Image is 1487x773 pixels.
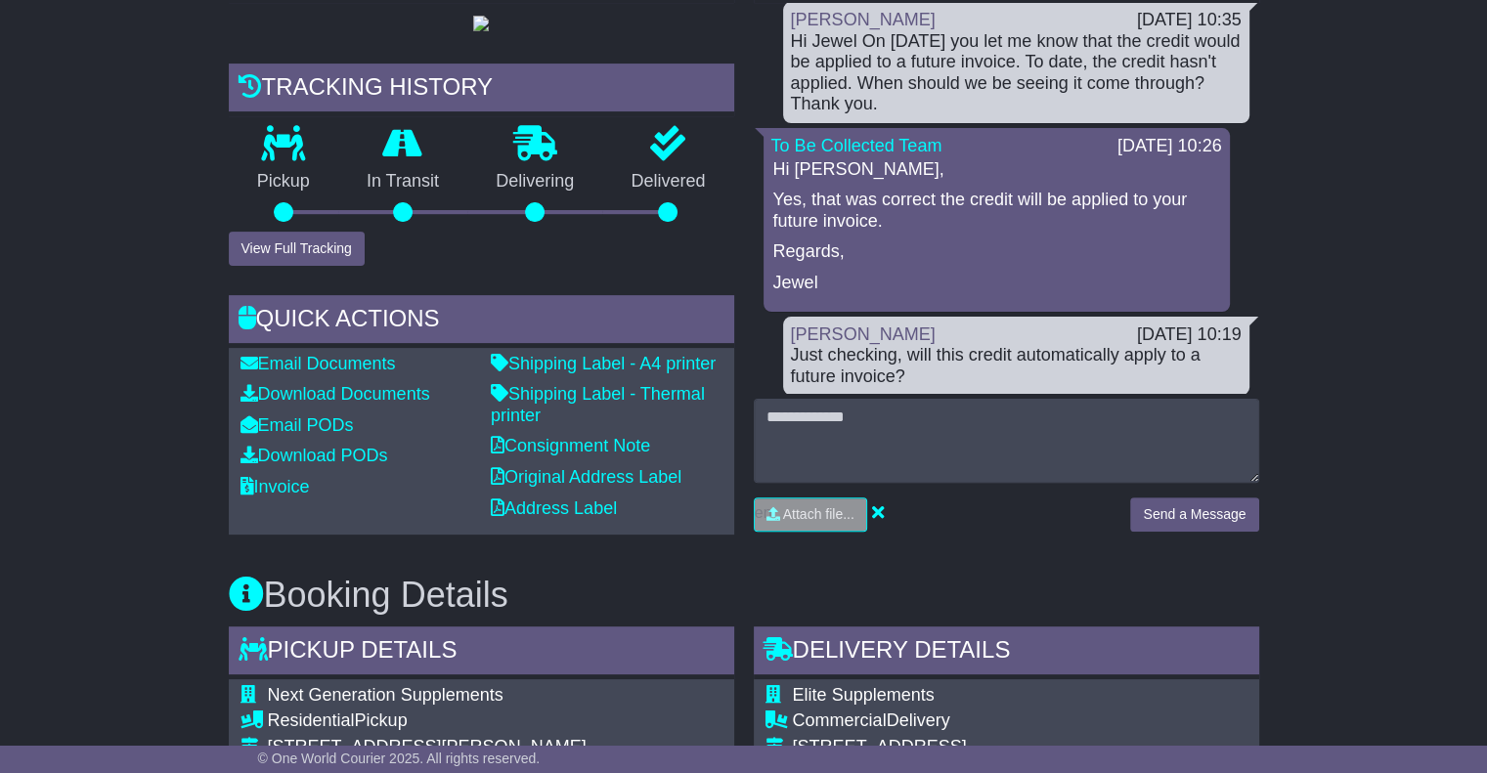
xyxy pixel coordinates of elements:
div: Delivery Details [754,626,1259,679]
a: Shipping Label - A4 printer [491,354,716,373]
div: Pickup [268,710,587,732]
h3: Booking Details [229,576,1259,615]
div: Tracking history [229,64,734,116]
div: [DATE] 10:26 [1117,136,1222,157]
p: In Transit [338,171,467,193]
button: Send a Message [1130,497,1258,532]
a: Email Documents [241,354,396,373]
a: [PERSON_NAME] [791,10,936,29]
span: Residential [268,710,355,730]
p: Hi [PERSON_NAME], [773,159,1220,181]
a: Original Address Label [491,467,681,487]
p: Regards, [773,241,1220,263]
span: Commercial [793,710,887,730]
a: [PERSON_NAME] [791,324,936,344]
p: Pickup [229,171,338,193]
a: Download PODs [241,446,388,465]
div: [STREET_ADDRESS] [793,737,1190,758]
div: Pickup Details [229,626,734,679]
p: Yes, that was correct the credit will be applied to your future invoice. [773,190,1220,232]
a: Address Label [491,498,617,518]
div: [DATE] 10:19 [1137,324,1242,346]
span: © One World Courier 2025. All rights reserved. [258,751,541,766]
p: Jewel [773,273,1220,294]
p: Delivering [467,171,602,193]
div: Hi Jewel On [DATE] you let me know that the credit would be applied to a future invoice. To date,... [791,31,1242,115]
a: To Be Collected Team [771,136,942,155]
div: [DATE] 10:35 [1137,10,1242,31]
div: Just checking, will this credit automatically apply to a future invoice? [791,345,1242,387]
p: Delivered [602,171,733,193]
a: Download Documents [241,384,430,404]
a: Shipping Label - Thermal printer [491,384,705,425]
button: View Full Tracking [229,232,365,266]
a: Consignment Note [491,436,650,455]
div: Quick Actions [229,295,734,348]
span: Elite Supplements [793,685,935,705]
a: Email PODs [241,415,354,435]
a: Invoice [241,477,310,496]
div: Delivery [793,710,1190,732]
span: Next Generation Supplements [268,685,503,705]
img: GetPodImage [473,16,489,31]
div: [STREET_ADDRESS][PERSON_NAME] [268,737,587,758]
